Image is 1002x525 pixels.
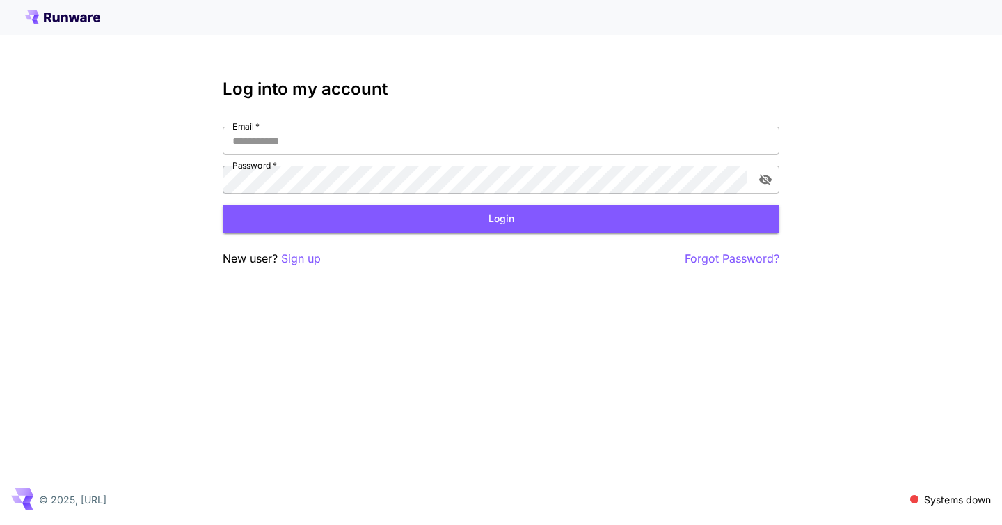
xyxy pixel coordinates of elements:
[223,79,779,99] h3: Log into my account
[753,167,778,192] button: toggle password visibility
[685,250,779,267] button: Forgot Password?
[232,159,277,171] label: Password
[223,205,779,233] button: Login
[223,250,321,267] p: New user?
[232,120,260,132] label: Email
[39,492,106,507] p: © 2025, [URL]
[281,250,321,267] button: Sign up
[924,492,991,507] p: Systems down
